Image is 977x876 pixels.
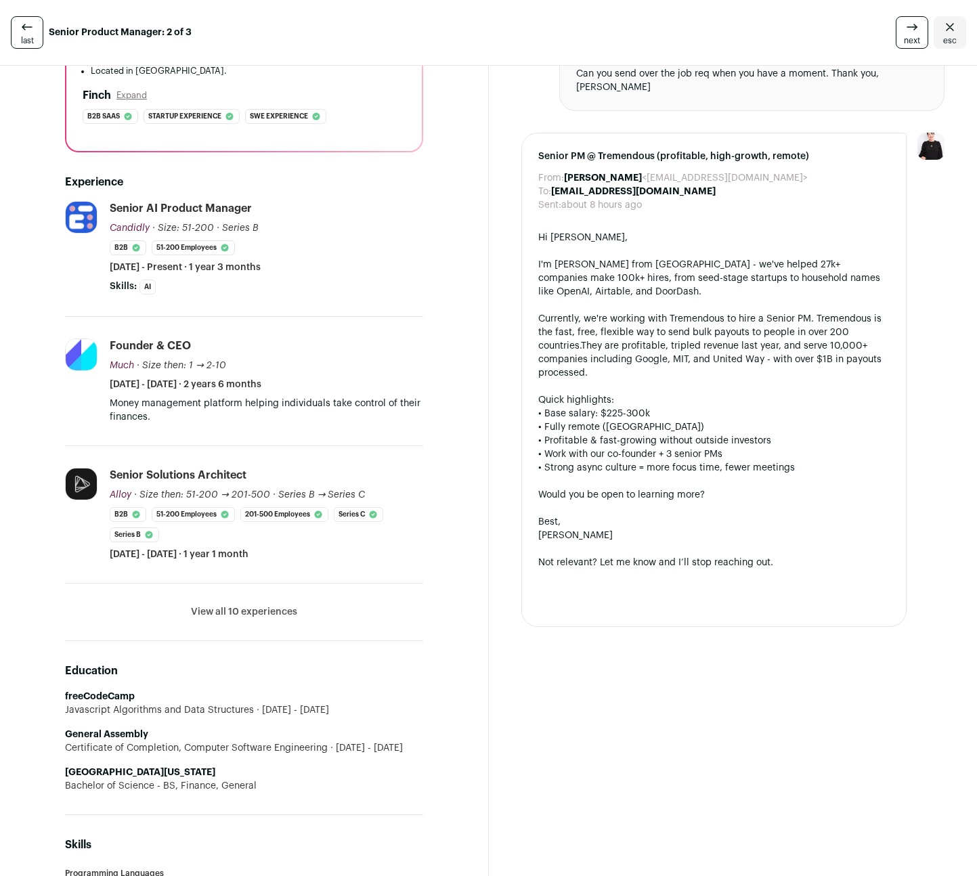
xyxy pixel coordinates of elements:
a: next [896,16,928,49]
span: esc [943,35,957,46]
span: Swe experience [250,110,308,123]
span: [DATE] - [DATE] [328,741,403,755]
div: Best, [538,515,890,529]
div: • Base salary: $225-300k [538,407,890,420]
a: Close [934,16,966,49]
span: · Size then: 51-200 → 201-500 [134,490,270,500]
span: [DATE] - [DATE] · 2 years 6 months [110,378,261,391]
dt: From: [538,171,564,185]
li: 51-200 employees [152,240,235,255]
li: 201-500 employees [240,507,328,522]
img: 4f7986918d15e234d93e5b745b640e8740b685a088eb2d201c7fac5f600cc724.jpg [66,339,97,370]
div: • Strong async culture = more focus time, fewer meetings [538,461,890,475]
a: last [11,16,43,49]
span: Alloy [110,490,131,500]
span: [DATE] - [DATE] · 1 year 1 month [110,548,248,561]
li: B2B [110,507,146,522]
div: Would you be open to learning more? [538,488,890,502]
strong: [GEOGRAPHIC_DATA][US_STATE] [65,768,215,777]
h2: Education [65,663,423,679]
div: Senior AI Product Manager [110,201,252,216]
span: Startup experience [148,110,221,123]
span: · [217,221,219,235]
span: They are profitable, tripled revenue last year, and serve 10,000+ companies including Google, MIT... [538,341,882,378]
strong: Senior Product Manager: 2 of 3 [49,26,192,39]
h2: Skills [65,837,423,853]
div: I'm [PERSON_NAME] from [GEOGRAPHIC_DATA] - we've helped 27k+ companies make 100k+ hires, from see... [538,258,890,299]
li: Series C [334,507,383,522]
div: Javascript Algorithms and Data Structures [65,703,423,717]
div: Hi [PERSON_NAME], Thanks for reaching out! I’d be open to learning more. Can you send over the jo... [576,53,928,94]
span: [DATE] - Present · 1 year 3 months [110,261,261,274]
div: • Work with our co-founder + 3 senior PMs [538,447,890,461]
li: B2B [110,240,146,255]
li: AI [139,280,156,294]
div: Senior Solutions Architect [110,468,246,483]
span: Skills: [110,280,137,293]
li: Located in [GEOGRAPHIC_DATA]. [91,66,406,76]
span: Candidly [110,223,150,233]
div: Bachelor of Science - BS, Finance, General [65,779,423,793]
img: 9240684-medium_jpg [917,133,945,160]
span: Series B [222,223,259,233]
div: [PERSON_NAME] [538,529,890,542]
span: [DATE] - [DATE] [254,703,329,717]
span: · [273,488,276,502]
div: Quick highlights: [538,393,890,407]
li: Series B [110,527,159,542]
h2: Experience [65,174,423,190]
b: [PERSON_NAME] [564,173,642,183]
span: Senior PM @ Tremendous (profitable, high-growth, remote) [538,150,890,163]
img: e54cc6ca1ac86512819c1b56250f9fb54231479ee47a7239f111b2da3d768e55.jpg [66,202,97,233]
div: Hi [PERSON_NAME], [538,231,890,244]
span: · Size: 51-200 [152,223,214,233]
strong: General Assembly [65,730,148,739]
div: • Fully remote ([GEOGRAPHIC_DATA]) [538,420,890,434]
div: Founder & CEO [110,338,191,353]
p: Money management platform helping individuals take control of their finances. [110,397,423,424]
strong: freeCodeCamp [65,692,135,701]
h2: Finch [83,87,111,104]
span: · Size then: 1 → 2-10 [137,361,226,370]
span: B2b saas [87,110,120,123]
div: Not relevant? Let me know and I’ll stop reaching out. [538,556,890,569]
dd: about 8 hours ago [561,198,642,212]
span: last [21,35,34,46]
img: d7722ef16e4bf543661a87cab42ed8f6f7dec1fe8d71afcc596382b4af0c6e4d.jpg [66,468,97,500]
div: • Profitable & fast-growing without outside investors [538,434,890,447]
span: Much [110,361,134,370]
div: Certificate of Completion, Computer Software Engineering [65,741,423,755]
b: [EMAIL_ADDRESS][DOMAIN_NAME] [551,187,716,196]
button: View all 10 experiences [191,605,297,619]
dd: <[EMAIL_ADDRESS][DOMAIN_NAME]> [564,171,808,185]
dt: To: [538,185,551,198]
button: Expand [116,90,147,101]
div: Currently, we're working with Tremendous to hire a Senior PM. Tremendous is the fast, free, flexi... [538,312,890,380]
span: Series B → Series C [278,490,366,500]
dt: Sent: [538,198,561,212]
li: 51-200 employees [152,507,235,522]
span: next [904,35,920,46]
